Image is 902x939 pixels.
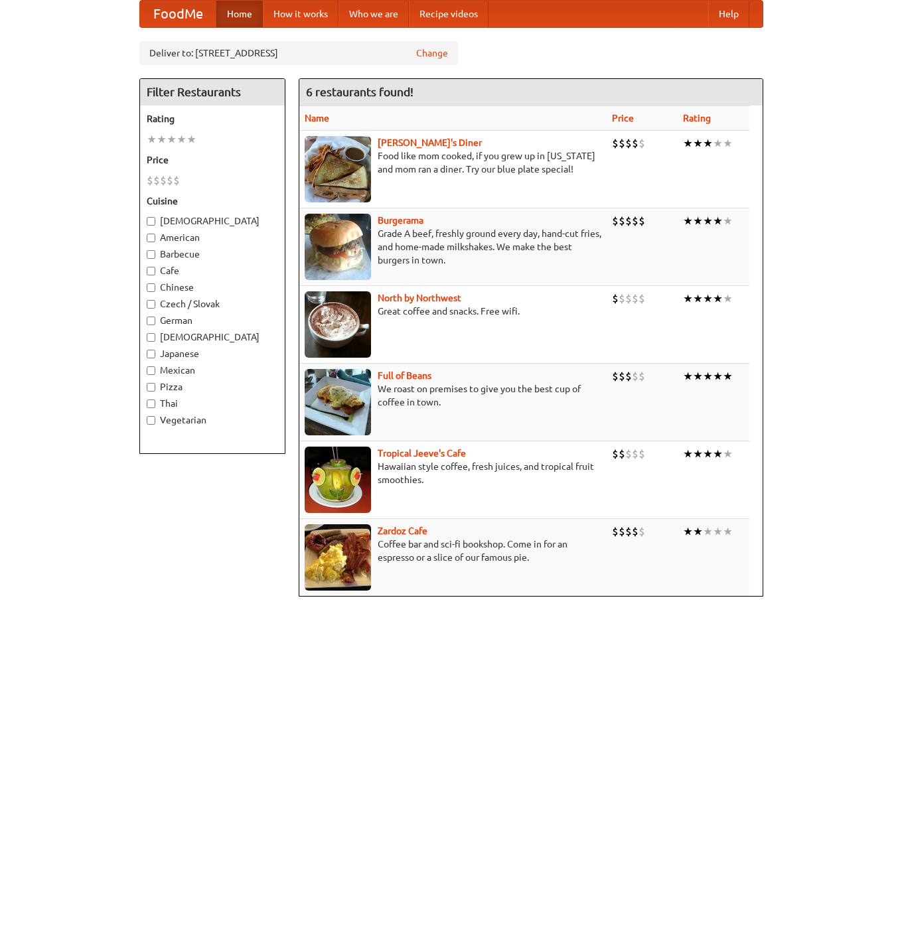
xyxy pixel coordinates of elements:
[632,369,639,384] li: $
[693,369,703,384] li: ★
[147,248,278,261] label: Barbecue
[612,136,619,151] li: $
[140,1,216,27] a: FoodMe
[703,369,713,384] li: ★
[147,383,155,392] input: Pizza
[693,447,703,461] li: ★
[147,194,278,208] h5: Cuisine
[263,1,338,27] a: How it works
[216,1,263,27] a: Home
[612,291,619,306] li: $
[147,297,278,311] label: Czech / Slovak
[713,447,723,461] li: ★
[708,1,749,27] a: Help
[378,370,431,381] a: Full of Beans
[147,366,155,375] input: Mexican
[305,214,371,280] img: burgerama.jpg
[632,136,639,151] li: $
[147,399,155,408] input: Thai
[147,350,155,358] input: Japanese
[305,113,329,123] a: Name
[683,369,693,384] li: ★
[639,291,645,306] li: $
[305,305,601,318] p: Great coffee and snacks. Free wifi.
[147,413,278,427] label: Vegetarian
[147,231,278,244] label: American
[378,293,461,303] b: North by Northwest
[632,291,639,306] li: $
[683,113,711,123] a: Rating
[723,214,733,228] li: ★
[147,300,155,309] input: Czech / Slovak
[147,173,153,188] li: $
[177,132,187,147] li: ★
[619,136,625,151] li: $
[147,333,155,342] input: [DEMOGRAPHIC_DATA]
[378,526,427,536] a: Zardoz Cafe
[639,214,645,228] li: $
[703,214,713,228] li: ★
[147,314,278,327] label: German
[625,369,632,384] li: $
[305,382,601,409] p: We roast on premises to give you the best cup of coffee in town.
[632,447,639,461] li: $
[703,447,713,461] li: ★
[625,447,632,461] li: $
[305,291,371,358] img: north.jpg
[619,447,625,461] li: $
[612,113,634,123] a: Price
[147,317,155,325] input: German
[723,136,733,151] li: ★
[723,524,733,539] li: ★
[157,132,167,147] li: ★
[632,214,639,228] li: $
[703,524,713,539] li: ★
[713,524,723,539] li: ★
[713,136,723,151] li: ★
[305,524,371,591] img: zardoz.jpg
[693,214,703,228] li: ★
[147,264,278,277] label: Cafe
[167,132,177,147] li: ★
[693,524,703,539] li: ★
[639,524,645,539] li: $
[147,234,155,242] input: American
[147,380,278,394] label: Pizza
[416,46,448,60] a: Change
[612,447,619,461] li: $
[305,538,601,564] p: Coffee bar and sci-fi bookshop. Come in for an espresso or a slice of our famous pie.
[147,416,155,425] input: Vegetarian
[305,149,601,176] p: Food like mom cooked, if you grew up in [US_STATE] and mom ran a diner. Try our blue plate special!
[147,250,155,259] input: Barbecue
[612,214,619,228] li: $
[639,369,645,384] li: $
[723,291,733,306] li: ★
[147,330,278,344] label: [DEMOGRAPHIC_DATA]
[723,369,733,384] li: ★
[147,281,278,294] label: Chinese
[305,369,371,435] img: beans.jpg
[147,153,278,167] h5: Price
[683,447,693,461] li: ★
[619,369,625,384] li: $
[683,291,693,306] li: ★
[683,136,693,151] li: ★
[140,79,285,106] h4: Filter Restaurants
[305,447,371,513] img: jeeves.jpg
[612,369,619,384] li: $
[639,447,645,461] li: $
[338,1,409,27] a: Who we are
[619,214,625,228] li: $
[625,214,632,228] li: $
[378,215,423,226] b: Burgerama
[713,214,723,228] li: ★
[713,369,723,384] li: ★
[167,173,173,188] li: $
[160,173,167,188] li: $
[632,524,639,539] li: $
[378,448,466,459] a: Tropical Jeeve's Cafe
[378,137,482,148] b: [PERSON_NAME]'s Diner
[625,291,632,306] li: $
